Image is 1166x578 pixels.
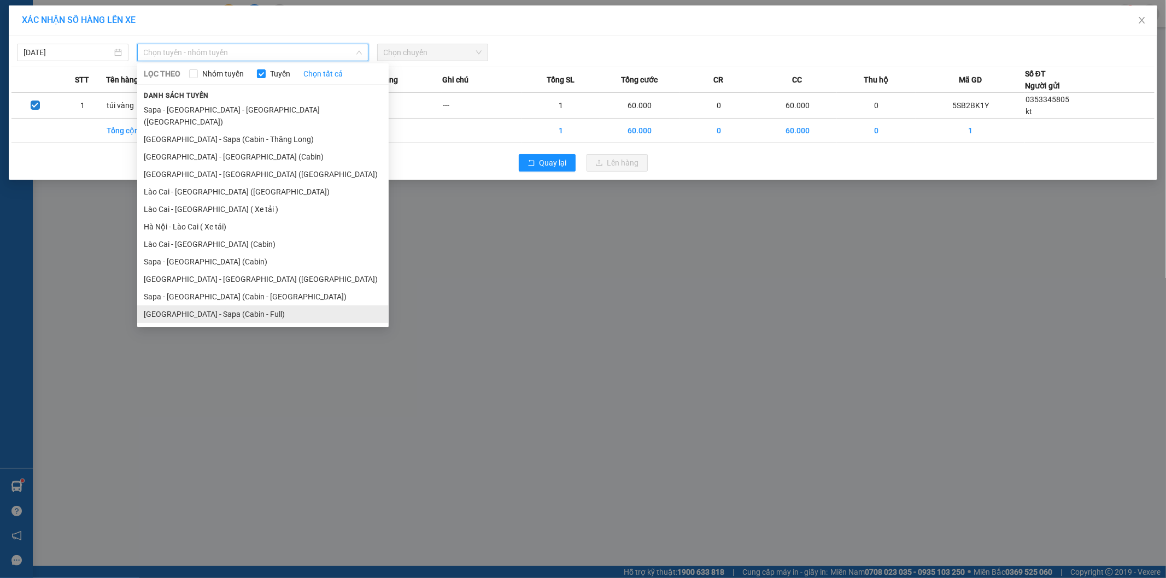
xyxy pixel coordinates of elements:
button: uploadLên hàng [587,154,648,172]
td: 0 [837,93,916,119]
span: XÁC NHẬN SỐ HÀNG LÊN XE [22,15,136,25]
li: Lào Cai - [GEOGRAPHIC_DATA] ( Xe tải ) [137,200,389,218]
li: [GEOGRAPHIC_DATA] - Sapa (Cabin - Full) [137,305,389,323]
li: Sapa - [GEOGRAPHIC_DATA] (Cabin) [137,253,389,270]
span: Mã GD [959,74,982,86]
td: 0 [679,119,758,143]
span: Tổng cước [621,74,658,86]
li: [GEOGRAPHIC_DATA] - [GEOGRAPHIC_DATA] ([GEOGRAPHIC_DATA]) [137,166,389,183]
input: 14/10/2025 [24,46,112,58]
span: Nhóm tuyến [198,68,248,80]
span: LỌC THEO [144,68,180,80]
span: Quay lại [540,157,567,169]
td: Tổng cộng [106,119,185,143]
span: close [1138,16,1146,25]
span: Tên hàng [106,74,138,86]
span: kt [1026,107,1032,116]
td: 60.000 [600,93,679,119]
li: [GEOGRAPHIC_DATA] - [GEOGRAPHIC_DATA] ([GEOGRAPHIC_DATA]) [137,270,389,288]
div: Số ĐT Người gửi [1025,68,1060,92]
span: Thu hộ [864,74,889,86]
td: 0 [837,119,916,143]
span: Tuyến [266,68,295,80]
td: 1 [59,93,107,119]
span: rollback [528,159,535,168]
button: Close [1127,5,1157,36]
td: --- [442,93,521,119]
li: Lào Cai - [GEOGRAPHIC_DATA] (Cabin) [137,235,389,253]
button: rollbackQuay lại [519,154,576,172]
span: CR [713,74,723,86]
td: 1 [916,119,1025,143]
li: Sapa - [GEOGRAPHIC_DATA] - [GEOGRAPHIC_DATA] ([GEOGRAPHIC_DATA]) [137,101,389,131]
span: CC [793,74,802,86]
li: [GEOGRAPHIC_DATA] - Sapa (Cabin - Thăng Long) [137,131,389,148]
span: Ghi chú [442,74,468,86]
span: 0353345805 [1026,95,1069,104]
td: --- [364,93,442,119]
span: Tổng SL [547,74,575,86]
span: Chọn chuyến [384,44,482,61]
li: Lào Cai - [GEOGRAPHIC_DATA] ([GEOGRAPHIC_DATA]) [137,183,389,200]
td: 60.000 [600,119,679,143]
a: Chọn tất cả [303,68,343,80]
td: 60.000 [758,93,837,119]
span: Danh sách tuyến [137,91,215,101]
td: 60.000 [758,119,837,143]
li: Hà Nội - Lào Cai ( Xe tải) [137,218,389,235]
td: 1 [522,93,600,119]
span: Chọn tuyến - nhóm tuyến [144,44,362,61]
td: 0 [679,93,758,119]
td: túi vàng [106,93,185,119]
li: [GEOGRAPHIC_DATA] - [GEOGRAPHIC_DATA] (Cabin) [137,148,389,166]
td: 5SB2BK1Y [916,93,1025,119]
td: 1 [522,119,600,143]
span: down [356,49,362,56]
li: Sapa - [GEOGRAPHIC_DATA] (Cabin - [GEOGRAPHIC_DATA]) [137,288,389,305]
span: STT [75,74,89,86]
